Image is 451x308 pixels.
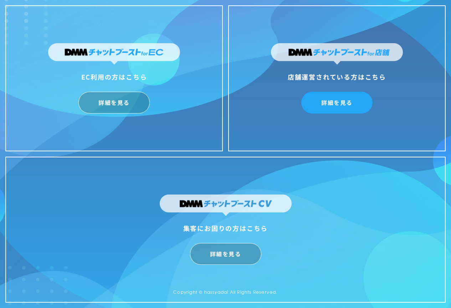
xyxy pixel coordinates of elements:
img: DMMチャットブーストCV [160,195,292,216]
div: 集客にお困りの方はこちら [160,222,292,234]
a: 詳細を見る [190,243,261,265]
div: 店舗運営されている方はこちら [271,71,403,82]
small: Copyright © hassyadai All Rights Reserved. [173,289,277,295]
img: DMMチャットブーストfor店舗 [271,43,403,65]
a: 詳細を見る [78,92,150,113]
div: EC利用の方はこちら [48,71,180,82]
img: DMMチャットブーストforEC [48,43,180,65]
a: 詳細を見る [301,92,373,113]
